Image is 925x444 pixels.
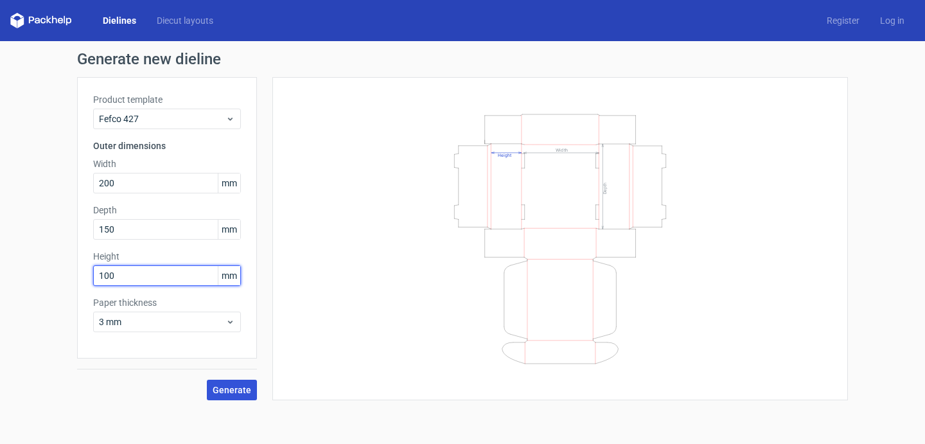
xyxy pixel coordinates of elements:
button: Generate [207,380,257,400]
label: Paper thickness [93,296,241,309]
span: mm [218,220,240,239]
span: Generate [213,386,251,395]
a: Log in [870,14,915,27]
label: Height [93,250,241,263]
a: Diecut layouts [146,14,224,27]
a: Dielines [92,14,146,27]
h3: Outer dimensions [93,139,241,152]
label: Product template [93,93,241,106]
text: Width [556,147,568,152]
text: Depth [603,182,608,193]
label: Width [93,157,241,170]
h1: Generate new dieline [77,51,848,67]
span: mm [218,266,240,285]
span: 3 mm [99,315,225,328]
a: Register [816,14,870,27]
span: mm [218,173,240,193]
text: Height [498,152,511,157]
label: Depth [93,204,241,217]
span: Fefco 427 [99,112,225,125]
